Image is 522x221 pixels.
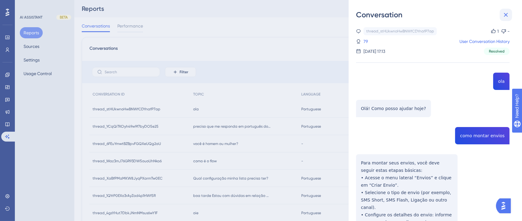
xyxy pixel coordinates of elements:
[459,38,510,45] a: User Conversation History
[497,28,499,35] div: 1
[15,2,39,9] span: Need Help?
[496,197,515,215] iframe: UserGuiding AI Assistant Launcher
[363,38,368,45] a: 79
[366,29,434,34] div: thread_stHUkwnoHwBNWfCDYnafP7ap
[356,10,515,20] div: Conversation
[489,49,505,54] span: Resolved
[507,28,510,35] div: -
[363,48,385,55] div: [DATE] 17:13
